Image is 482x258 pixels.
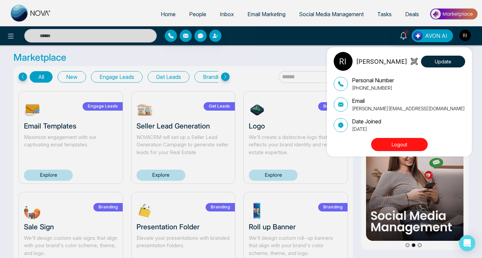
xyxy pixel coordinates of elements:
[459,235,475,251] div: Open Intercom Messenger
[352,84,394,91] p: [PHONE_NUMBER]
[352,117,381,125] p: Date Joined
[352,97,465,105] p: Email
[352,76,394,84] p: Personal Number
[352,125,381,133] p: [DATE]
[371,138,428,151] button: Logout
[352,105,465,112] p: [PERSON_NAME][EMAIL_ADDRESS][DOMAIN_NAME]
[356,57,407,66] p: [PERSON_NAME]
[421,56,465,67] button: Update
